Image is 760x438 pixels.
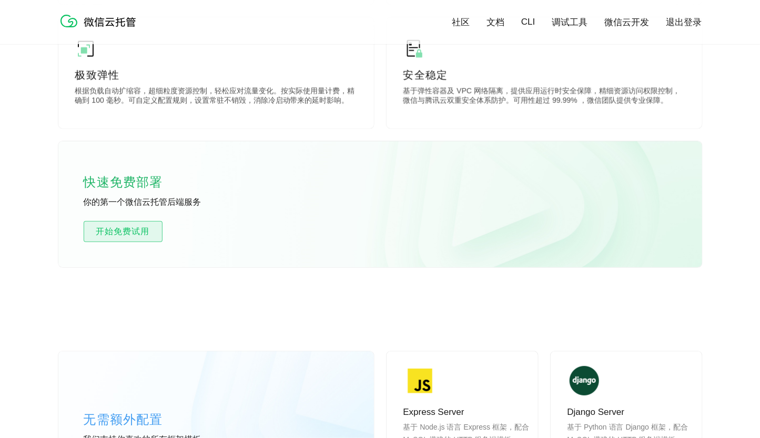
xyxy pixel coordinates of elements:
[84,197,241,208] p: 你的第一个微信云托管后端服务
[666,16,702,28] a: 退出登录
[58,11,143,32] img: 微信云托管
[487,16,504,28] a: 文档
[403,87,685,108] p: 基于弹性容器及 VPC 网络隔离，提供应用运行时安全保障，精细资源访问权限控制，微信与腾讯云双重安全体系防护。可用性超过 99.99% ，微信团队提供专业保障。
[75,87,357,108] p: 根据负载自动扩缩容，超细粒度资源控制，轻松应对流量变化。按实际使用量计费，精确到 100 毫秒。可自定义配置规则，设置常驻不销毁，消除冷启动带来的延时影响。
[84,225,162,238] span: 开始免费试用
[552,16,588,28] a: 调试工具
[605,16,650,28] a: 微信云开发
[84,409,241,430] p: 无需额外配置
[58,24,143,33] a: 微信云托管
[568,406,694,419] p: Django Server
[75,68,357,82] p: 极致弹性
[403,68,685,82] p: 安全稳定
[403,406,530,419] p: Express Server
[521,17,535,27] a: CLI
[452,16,470,28] a: 社区
[84,172,189,193] p: 快速免费部署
